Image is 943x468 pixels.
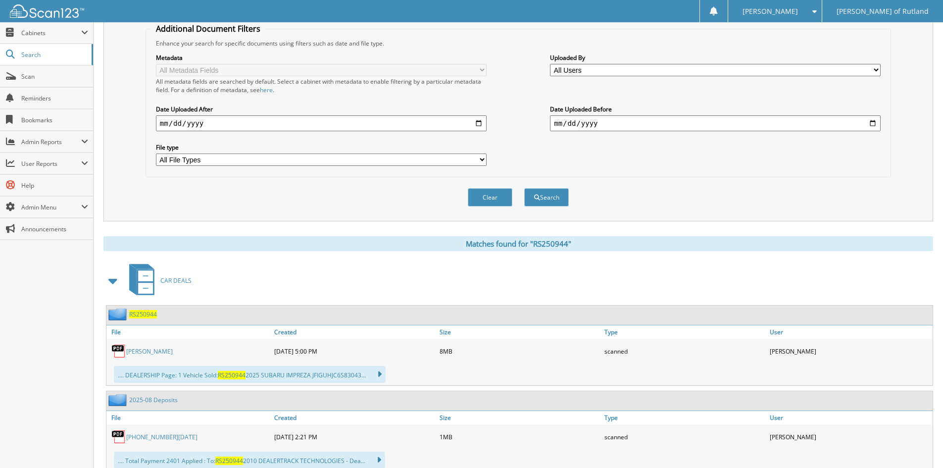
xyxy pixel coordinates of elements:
span: [PERSON_NAME] of Rutland [837,8,929,14]
span: Help [21,181,88,190]
div: All metadata fields are searched by default. Select a cabinet with metadata to enable filtering b... [156,77,487,94]
a: 2025-08 Deposits [129,396,178,404]
span: RS250944 [215,457,243,465]
label: Date Uploaded After [156,105,487,113]
div: scanned [602,427,767,447]
label: Metadata [156,53,487,62]
div: 8MB [437,341,602,361]
span: Scan [21,72,88,81]
a: Created [272,411,437,424]
a: [PERSON_NAME] [126,347,173,356]
div: Matches found for "RS250944" [103,236,933,251]
label: Date Uploaded Before [550,105,881,113]
span: RS250944 [218,371,246,379]
img: folder2.png [108,394,129,406]
div: 1MB [437,427,602,447]
span: [PERSON_NAME] [743,8,798,14]
input: start [156,115,487,131]
div: Enhance your search for specific documents using filters such as date and file type. [151,39,886,48]
a: File [106,411,272,424]
label: File type [156,143,487,152]
div: [DATE] 5:00 PM [272,341,437,361]
a: Type [602,411,767,424]
img: folder2.png [108,308,129,320]
div: [DATE] 2:21 PM [272,427,437,447]
img: scan123-logo-white.svg [10,4,84,18]
span: Admin Reports [21,138,81,146]
span: Reminders [21,94,88,103]
a: RS250944 [129,310,157,318]
div: [PERSON_NAME] [767,341,933,361]
span: CAR DEALS [160,276,192,285]
a: CAR DEALS [123,261,192,300]
div: .... DEALERSHIP Page: 1 Vehicle Sold: 2025 SUBARU IMPREZA JFIGUHJC6S83043... [114,366,386,383]
div: scanned [602,341,767,361]
button: Search [524,188,569,207]
label: Uploaded By [550,53,881,62]
legend: Additional Document Filters [151,23,265,34]
span: Admin Menu [21,203,81,211]
a: Type [602,325,767,339]
iframe: Chat Widget [893,420,943,468]
input: end [550,115,881,131]
a: User [767,325,933,339]
a: Size [437,325,602,339]
a: Size [437,411,602,424]
span: User Reports [21,159,81,168]
img: PDF.png [111,344,126,359]
button: Clear [468,188,512,207]
a: [PHONE_NUMBER][DATE] [126,433,198,441]
a: Created [272,325,437,339]
a: File [106,325,272,339]
div: [PERSON_NAME] [767,427,933,447]
span: Announcements [21,225,88,233]
span: Bookmarks [21,116,88,124]
img: PDF.png [111,429,126,444]
a: here [260,86,273,94]
a: User [767,411,933,424]
span: Cabinets [21,29,81,37]
span: Search [21,51,87,59]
